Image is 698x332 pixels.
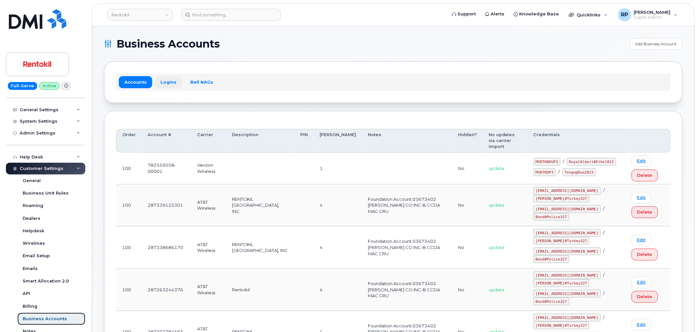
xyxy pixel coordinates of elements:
[534,213,569,221] code: Bond#Police327
[562,168,596,176] code: Tengu@Dua2023
[534,271,601,279] code: [EMAIL_ADDRESS][DOMAIN_NAME]
[489,245,504,250] span: update
[603,291,605,296] span: /
[452,153,483,184] td: No
[452,129,483,153] th: Hidden?
[116,226,142,269] td: 100
[314,129,362,153] th: [PERSON_NAME]
[630,38,683,50] a: Add Business Account
[489,166,504,171] span: update
[142,184,191,227] td: 287339125301
[452,269,483,311] td: No
[603,315,605,320] span: /
[534,322,590,329] code: [PERSON_NAME]#Turkey327
[534,187,601,195] code: [EMAIL_ADDRESS][DOMAIN_NAME]
[534,314,601,322] code: [EMAIL_ADDRESS][DOMAIN_NAME]
[142,129,191,153] th: Account #
[142,226,191,269] td: 287338686170
[226,226,295,269] td: RENTOKIL [GEOGRAPHIC_DATA], INC
[603,206,605,211] span: /
[534,229,601,237] code: [EMAIL_ADDRESS][DOMAIN_NAME]
[191,153,226,184] td: Verizon Wireless
[483,129,528,153] th: No updates via carrier import
[314,226,362,269] td: 4
[534,237,590,245] code: [PERSON_NAME]#Turkey327
[191,129,226,153] th: Carrier
[362,184,452,227] td: Foundation Account:03673402 [PERSON_NAME] CO INC-B CCDA MAC CRU
[632,319,651,330] a: Edit
[632,291,658,303] button: Delete
[632,206,658,218] button: Delete
[632,249,658,260] button: Delete
[637,251,652,258] span: Delete
[362,269,452,311] td: Foundation Account:03673402 [PERSON_NAME] CO INC-B CCDA MAC CRU
[489,202,504,208] span: update
[116,129,142,153] th: Order
[191,269,226,311] td: AT&T Wireless
[632,155,651,167] a: Edit
[191,226,226,269] td: AT&T Wireless
[669,303,693,327] iframe: Messenger Launcher
[191,184,226,227] td: AT&T Wireless
[603,230,605,235] span: /
[142,269,191,311] td: 287263244376
[632,192,651,204] a: Edit
[534,290,601,298] code: [EMAIL_ADDRESS][DOMAIN_NAME]
[632,277,651,288] a: Edit
[534,158,561,166] code: MSRTKBKUP3
[452,226,483,269] td: No
[603,248,605,254] span: /
[226,129,295,153] th: Description
[534,247,601,255] code: [EMAIL_ADDRESS][DOMAIN_NAME]
[362,226,452,269] td: Foundation Account:03673402 [PERSON_NAME] CO INC-B CCDA MAC CRU
[563,159,564,164] span: /
[314,269,362,311] td: 4
[534,195,590,203] code: [PERSON_NAME]#Turkey327
[534,279,590,287] code: [PERSON_NAME]#Turkey327
[295,129,314,153] th: PIN
[226,184,295,227] td: RENTOKIL [GEOGRAPHIC_DATA], INC.
[116,39,220,49] span: Business Accounts
[637,209,652,215] span: Delete
[637,294,652,300] span: Delete
[155,76,182,88] a: Logins
[116,184,142,227] td: 100
[314,153,362,184] td: 1
[534,298,569,305] code: Bond#Police327
[534,205,601,213] code: [EMAIL_ADDRESS][DOMAIN_NAME]
[314,184,362,227] td: 4
[226,269,295,311] td: Rentokil
[142,153,191,184] td: 782559558-00001
[452,184,483,227] td: No
[632,235,651,246] a: Edit
[185,76,219,88] a: Bell NAGs
[489,287,504,292] span: update
[567,158,616,166] code: RoyalAlbert#Ethel822
[637,172,652,178] span: Delete
[116,269,142,311] td: 100
[116,153,142,184] td: 100
[559,169,560,175] span: /
[534,255,569,263] code: Bond#Police327
[603,188,605,193] span: /
[528,129,626,153] th: Credentials
[534,168,556,176] code: MSRTKDP3
[603,272,605,278] span: /
[362,129,452,153] th: Notes
[119,76,152,88] a: Accounts
[632,170,658,181] button: Delete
